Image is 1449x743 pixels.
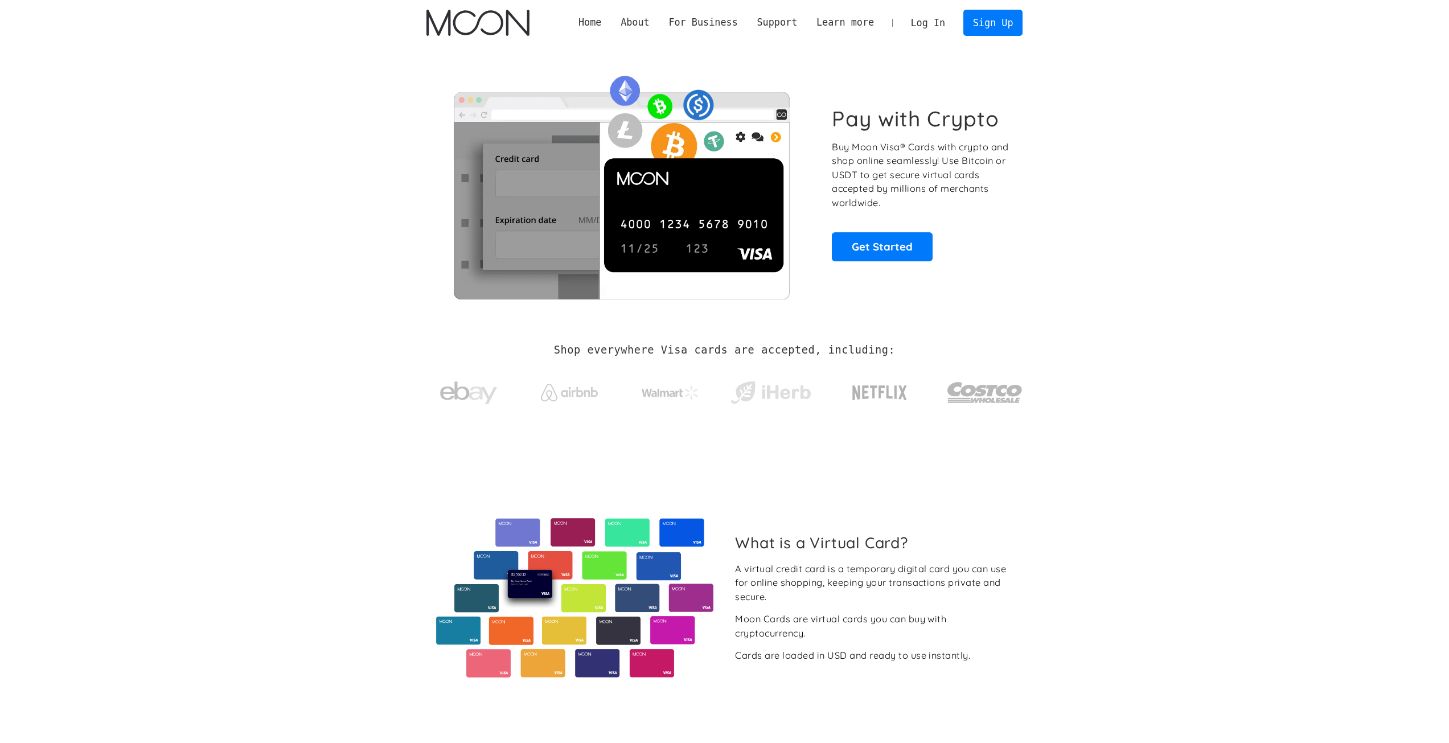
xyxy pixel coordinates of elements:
[832,106,999,132] h1: Pay with Crypto
[829,367,931,413] a: Netflix
[735,648,970,663] div: Cards are loaded in USD and ready to use instantly.
[426,68,816,299] img: Moon Cards let you spend your crypto anywhere Visa is accepted.
[748,15,807,30] div: Support
[757,15,797,30] div: Support
[807,15,884,30] div: Learn more
[426,364,511,417] a: ebay
[901,10,955,35] a: Log In
[947,360,1023,420] a: Costco
[728,378,813,408] img: iHerb
[426,10,529,36] img: Moon Logo
[659,15,748,30] div: For Business
[735,612,1013,640] div: Moon Cards are virtual cards you can buy with cryptocurrency.
[947,371,1023,414] img: Costco
[728,367,813,413] a: iHerb
[735,533,1013,552] h2: What is a Virtual Card?
[816,15,874,30] div: Learn more
[621,15,650,30] div: About
[611,15,659,30] div: About
[832,140,1010,210] p: Buy Moon Visa® Cards with crypto and shop online seamlessly! Use Bitcoin or USDT to get secure vi...
[851,379,908,407] img: Netflix
[668,15,737,30] div: For Business
[963,10,1023,35] a: Sign Up
[434,518,715,678] img: Virtual cards from Moon
[440,375,497,411] img: ebay
[569,15,611,30] a: Home
[735,562,1013,604] div: A virtual credit card is a temporary digital card you can use for online shopping, keeping your t...
[642,386,699,400] img: Walmart
[554,344,895,356] h2: Shop everywhere Visa cards are accepted, including:
[627,375,712,405] a: Walmart
[426,10,529,36] a: home
[832,232,933,261] a: Get Started
[527,372,611,407] a: Airbnb
[541,384,598,401] img: Airbnb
